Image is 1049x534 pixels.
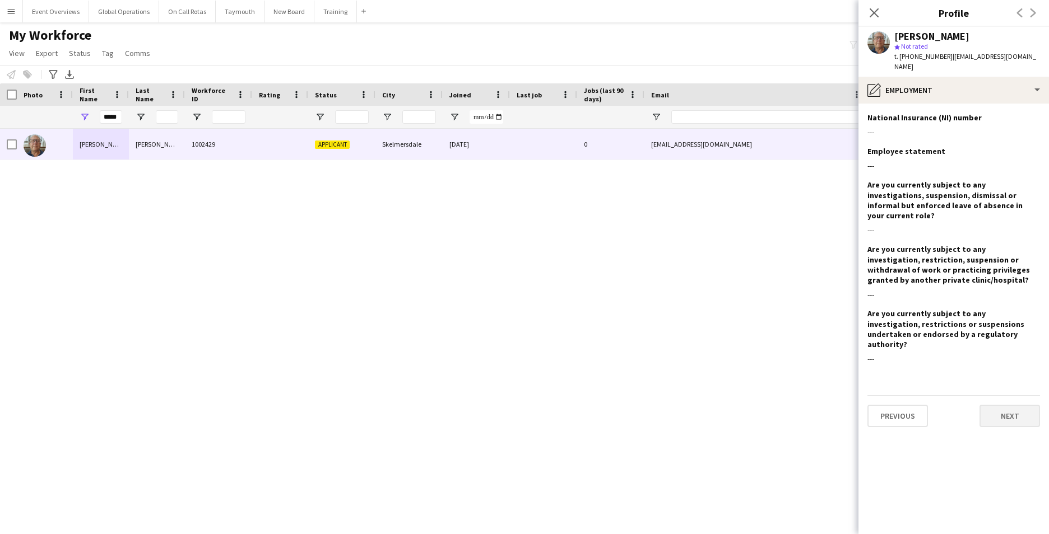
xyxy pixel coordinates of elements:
h3: Employee statement [867,146,945,156]
button: Open Filter Menu [192,112,202,122]
span: Comms [125,48,150,58]
span: Tag [102,48,114,58]
div: --- [867,289,1040,299]
input: First Name Filter Input [100,110,122,124]
a: View [4,46,29,60]
span: Applicant [315,140,350,149]
h3: Are you currently subject to any investigation, restriction, suspension or withdrawal of work or ... [867,244,1031,285]
span: Not rated [901,42,928,50]
span: My Workforce [9,27,91,44]
span: Last Name [136,86,165,103]
button: Taymouth [216,1,264,22]
span: Last job [517,91,542,99]
div: [PERSON_NAME] [129,129,185,160]
div: --- [867,225,1040,235]
div: 1002429 [185,129,252,160]
button: Open Filter Menu [449,112,459,122]
h3: Are you currently subject to any investigations, suspension, dismissal or informal but enforced l... [867,180,1031,221]
div: Skelmersdale [375,129,443,160]
input: Email Filter Input [671,110,862,124]
button: Event Overviews [23,1,89,22]
span: t. [PHONE_NUMBER] [894,52,953,60]
button: Open Filter Menu [315,112,325,122]
div: --- [867,127,1040,137]
span: Jobs (last 90 days) [584,86,624,103]
img: Simon Byrne [24,134,46,157]
div: --- [867,354,1040,364]
button: New Board [264,1,314,22]
div: [PERSON_NAME] [73,129,129,160]
button: Next [980,405,1040,427]
input: Status Filter Input [335,110,369,124]
button: Open Filter Menu [136,112,146,122]
div: [DATE] [443,129,510,160]
button: Open Filter Menu [80,112,90,122]
div: [EMAIL_ADDRESS][DOMAIN_NAME] [644,129,869,160]
span: Workforce ID [192,86,232,103]
span: Status [315,91,337,99]
h3: National Insurance (NI) number [867,113,982,123]
button: Training [314,1,357,22]
span: City [382,91,395,99]
span: Rating [259,91,280,99]
button: Open Filter Menu [651,112,661,122]
span: Photo [24,91,43,99]
a: Export [31,46,62,60]
input: Joined Filter Input [470,110,503,124]
div: [PERSON_NAME] [894,31,969,41]
app-action-btn: Export XLSX [63,68,76,81]
span: First Name [80,86,109,103]
button: On Call Rotas [159,1,216,22]
a: Status [64,46,95,60]
button: Previous [867,405,928,427]
span: Export [36,48,58,58]
input: Workforce ID Filter Input [212,110,245,124]
input: City Filter Input [402,110,436,124]
span: Status [69,48,91,58]
div: Employment [858,77,1049,104]
app-action-btn: Advanced filters [47,68,60,81]
a: Comms [120,46,155,60]
input: Last Name Filter Input [156,110,178,124]
div: --- [867,161,1040,171]
div: 0 [577,129,644,160]
button: Global Operations [89,1,159,22]
span: | [EMAIL_ADDRESS][DOMAIN_NAME] [894,52,1036,71]
h3: Are you currently subject to any investigation, restrictions or suspensions undertaken or endorse... [867,308,1031,349]
button: Open Filter Menu [382,112,392,122]
span: Joined [449,91,471,99]
a: Tag [98,46,118,60]
span: View [9,48,25,58]
span: Email [651,91,669,99]
h3: Profile [858,6,1049,20]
